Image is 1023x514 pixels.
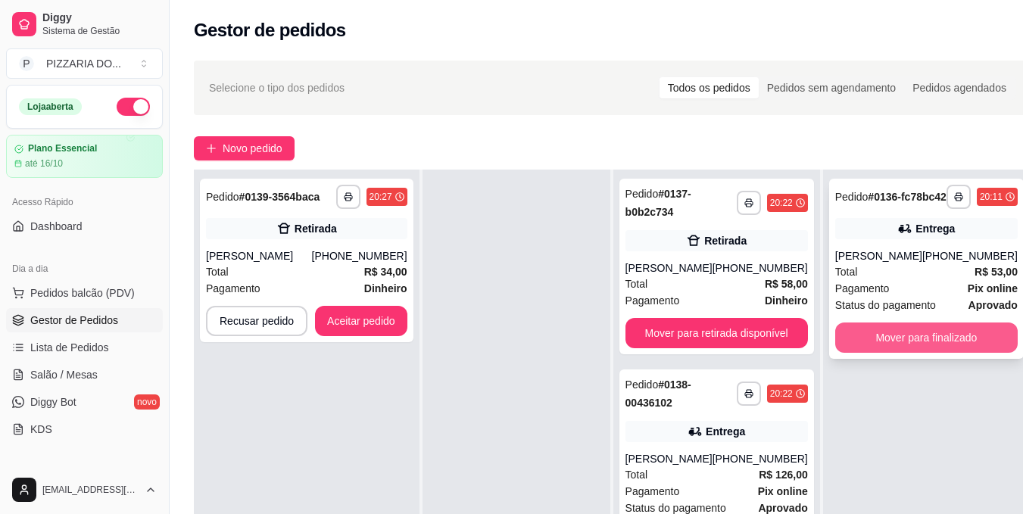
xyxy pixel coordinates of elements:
[364,282,407,294] strong: Dinheiro
[312,248,407,263] div: [PHONE_NUMBER]
[30,285,135,301] span: Pedidos balcão (PDV)
[46,56,121,71] div: PIZZARIA DO ...
[625,188,691,218] strong: # 0137-b0b2c734
[759,469,808,481] strong: R$ 126,00
[835,280,890,297] span: Pagamento
[765,294,808,307] strong: Dinheiro
[625,466,648,483] span: Total
[364,266,407,278] strong: R$ 34,00
[6,363,163,387] a: Salão / Mesas
[835,191,869,203] span: Pedido
[713,451,808,466] div: [PHONE_NUMBER]
[6,48,163,79] button: Select a team
[223,140,282,157] span: Novo pedido
[759,77,904,98] div: Pedidos sem agendamento
[625,451,713,466] div: [PERSON_NAME]
[42,25,157,37] span: Sistema de Gestão
[6,190,163,214] div: Acesso Rápido
[6,335,163,360] a: Lista de Pedidos
[194,18,346,42] h2: Gestor de pedidos
[206,143,217,154] span: plus
[206,280,260,297] span: Pagamento
[625,318,808,348] button: Mover para retirada disponível
[30,313,118,328] span: Gestor de Pedidos
[835,248,922,263] div: [PERSON_NAME]
[42,11,157,25] span: Diggy
[625,378,659,391] span: Pedido
[206,263,229,280] span: Total
[6,281,163,305] button: Pedidos balcão (PDV)
[30,219,83,234] span: Dashboard
[835,322,1018,353] button: Mover para finalizado
[975,266,1018,278] strong: R$ 53,00
[6,135,163,178] a: Plano Essencialaté 16/10
[868,191,947,203] strong: # 0136-fc78bc42
[915,221,955,236] div: Entrega
[6,417,163,441] a: KDS
[704,233,747,248] div: Retirada
[625,292,680,309] span: Pagamento
[6,390,163,414] a: Diggy Botnovo
[6,257,163,281] div: Dia a dia
[6,308,163,332] a: Gestor de Pedidos
[194,136,295,160] button: Novo pedido
[6,472,163,508] button: [EMAIL_ADDRESS][DOMAIN_NAME]
[625,483,680,500] span: Pagamento
[30,394,76,410] span: Diggy Bot
[625,260,713,276] div: [PERSON_NAME]
[6,459,163,484] div: Catálogo
[770,197,793,209] div: 20:22
[117,98,150,116] button: Alterar Status
[625,188,659,200] span: Pedido
[835,297,936,313] span: Status do pagamento
[206,306,307,336] button: Recusar pedido
[239,191,320,203] strong: # 0139-3564baca
[6,6,163,42] a: DiggySistema de Gestão
[30,367,98,382] span: Salão / Mesas
[904,77,1015,98] div: Pedidos agendados
[370,191,392,203] div: 20:27
[706,424,745,439] div: Entrega
[30,422,52,437] span: KDS
[206,191,239,203] span: Pedido
[713,260,808,276] div: [PHONE_NUMBER]
[968,299,1018,311] strong: aprovado
[206,248,312,263] div: [PERSON_NAME]
[209,79,345,96] span: Selecione o tipo dos pedidos
[625,378,691,409] strong: # 0138-00436102
[28,143,97,154] article: Plano Essencial
[835,263,858,280] span: Total
[758,485,808,497] strong: Pix online
[19,98,82,115] div: Loja aberta
[19,56,34,71] span: P
[660,77,759,98] div: Todos os pedidos
[25,157,63,170] article: até 16/10
[315,306,407,336] button: Aceitar pedido
[980,191,1003,203] div: 20:11
[30,340,109,355] span: Lista de Pedidos
[758,502,807,514] strong: aprovado
[42,484,139,496] span: [EMAIL_ADDRESS][DOMAIN_NAME]
[968,282,1018,294] strong: Pix online
[625,276,648,292] span: Total
[295,221,337,236] div: Retirada
[6,214,163,238] a: Dashboard
[922,248,1018,263] div: [PHONE_NUMBER]
[765,278,808,290] strong: R$ 58,00
[770,388,793,400] div: 20:22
